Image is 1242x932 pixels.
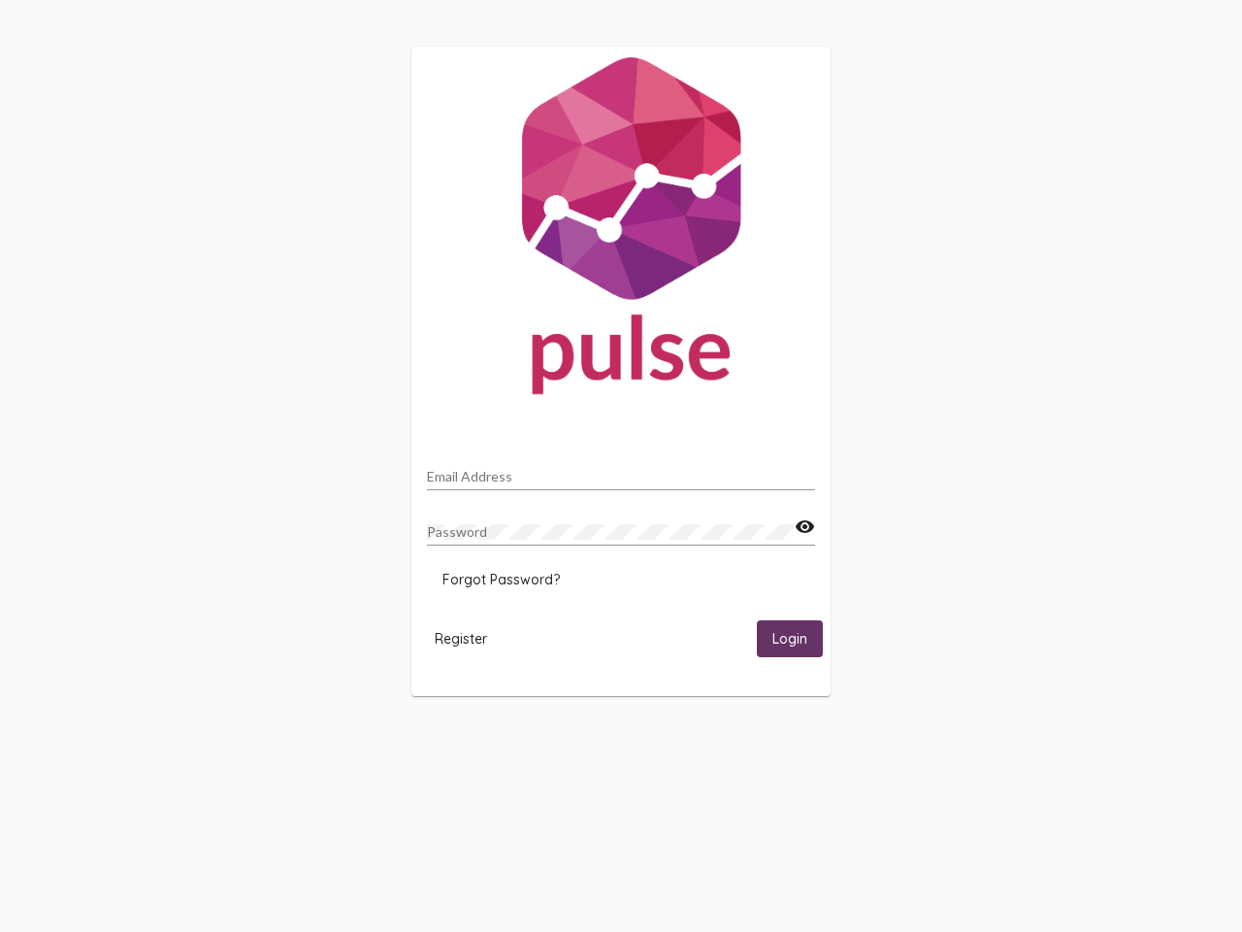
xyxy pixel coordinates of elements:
[419,620,503,656] button: Register
[757,620,823,656] button: Login
[772,631,807,649] span: Login
[411,47,831,414] img: Pulse For Good Logo
[795,516,815,539] mat-icon: visibility
[442,571,560,588] span: Forgot Password?
[435,630,487,648] span: Register
[427,562,575,597] button: Forgot Password?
